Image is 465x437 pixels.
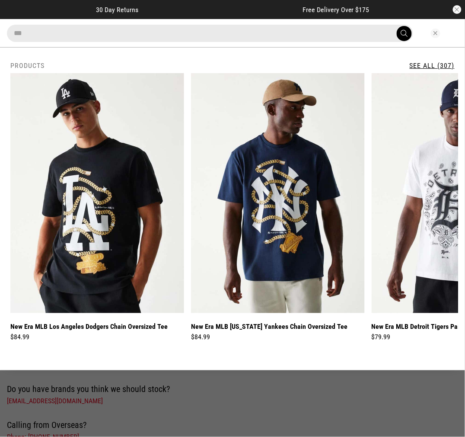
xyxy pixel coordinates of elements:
[10,61,45,70] h2: Products
[431,29,440,38] button: Close search
[410,61,455,70] a: See All (307)
[10,73,184,313] img: New Era Mlb Los Angeles Dodgers Chain Oversized Tee in Black
[96,6,138,14] span: 30 Day Returns
[191,321,347,332] a: New Era MLB [US_STATE] Yankees Chain Oversized Tee
[303,6,369,14] span: Free Delivery Over $175
[10,332,184,342] div: $84.99
[191,73,365,313] img: New Era Mlb New York Yankees Chain Oversized Tee in Blue
[191,332,365,342] div: $84.99
[156,5,285,14] iframe: Customer reviews powered by Trustpilot
[7,3,33,29] button: Open LiveChat chat widget
[10,321,168,332] a: New Era MLB Los Angeles Dodgers Chain Oversized Tee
